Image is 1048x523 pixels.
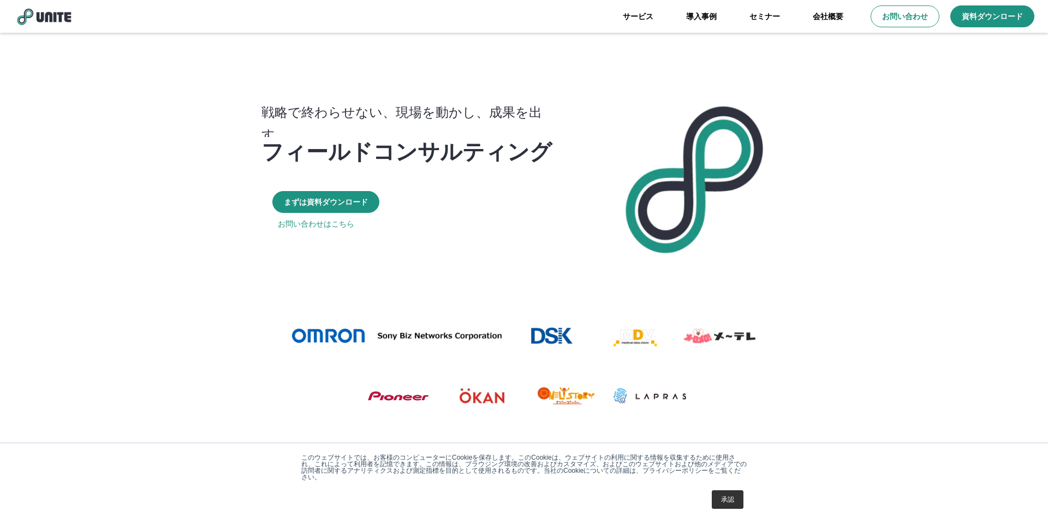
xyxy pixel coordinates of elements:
[950,5,1034,27] a: 資料ダウンロード
[278,218,354,229] a: お問い合わせはこちら
[272,191,379,213] a: まずは資料ダウンロード
[261,100,563,145] p: 戦略で終わらせない、現場を動かし、成果を出す。
[301,454,747,480] p: このウェブサイトでは、お客様のコンピューターにCookieを保存します。このCookieは、ウェブサイトの利用に関する情報を収集するために使用され、これによって利用者を記憶できます。この情報は、...
[284,197,368,207] p: まずは資料ダウンロード
[962,11,1023,22] p: 資料ダウンロード
[882,11,928,22] p: お問い合わせ
[261,137,552,163] p: フィールドコンサルティング
[712,490,743,509] a: 承認
[871,5,939,27] a: お問い合わせ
